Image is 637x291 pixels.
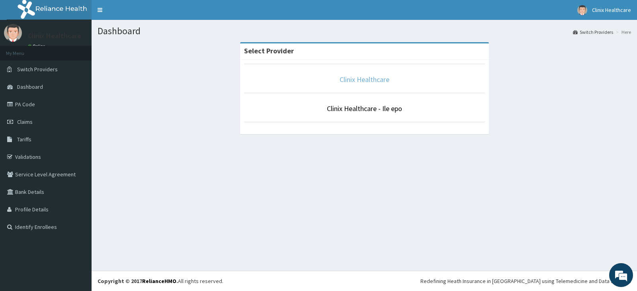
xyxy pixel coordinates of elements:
[614,29,631,35] li: Here
[573,29,613,35] a: Switch Providers
[15,40,32,60] img: d_794563401_company_1708531726252_794563401
[244,46,294,55] strong: Select Provider
[4,201,152,229] textarea: Type your message and hit 'Enter'
[98,26,631,36] h1: Dashboard
[577,5,587,15] img: User Image
[41,45,134,55] div: Chat with us now
[98,277,178,285] strong: Copyright © 2017 .
[4,24,22,42] img: User Image
[420,277,631,285] div: Redefining Heath Insurance in [GEOGRAPHIC_DATA] using Telemedicine and Data Science!
[592,6,631,14] span: Clinix Healthcare
[142,277,176,285] a: RelianceHMO
[327,104,402,113] a: Clinix Healthcare - Ile epo
[17,83,43,90] span: Dashboard
[46,92,110,172] span: We're online!
[17,118,33,125] span: Claims
[17,66,58,73] span: Switch Providers
[17,136,31,143] span: Tariffs
[340,75,389,84] a: Clinix Healthcare
[131,4,150,23] div: Minimize live chat window
[28,32,81,39] p: Clinix Healthcare
[92,271,637,291] footer: All rights reserved.
[28,43,47,49] a: Online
